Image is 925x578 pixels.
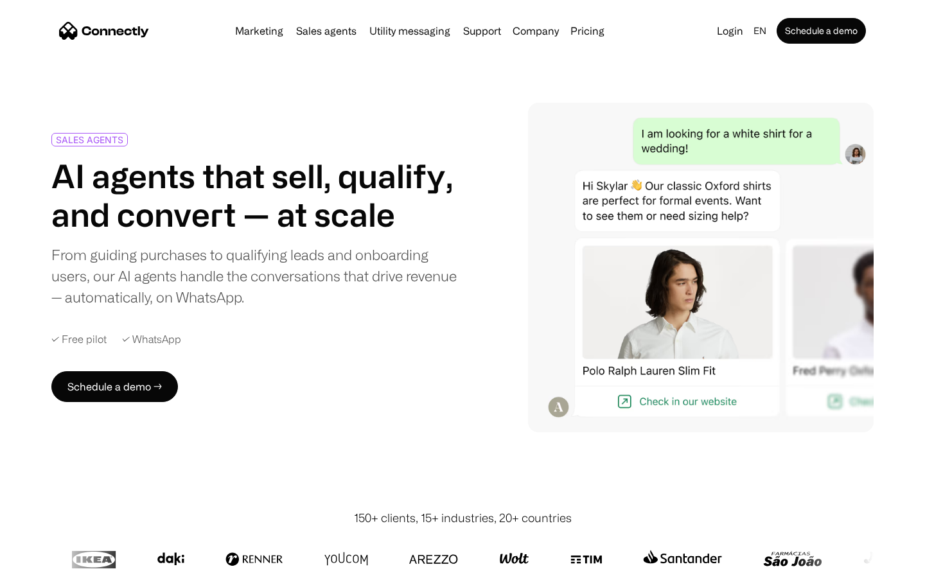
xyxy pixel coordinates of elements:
[56,135,123,144] div: SALES AGENTS
[230,26,288,36] a: Marketing
[458,26,506,36] a: Support
[712,22,748,40] a: Login
[51,244,457,308] div: From guiding purchases to qualifying leads and onboarding users, our AI agents handle the convers...
[51,333,107,346] div: ✓ Free pilot
[513,22,559,40] div: Company
[777,18,866,44] a: Schedule a demo
[753,22,766,40] div: en
[565,26,610,36] a: Pricing
[354,509,572,527] div: 150+ clients, 15+ industries, 20+ countries
[122,333,181,346] div: ✓ WhatsApp
[364,26,455,36] a: Utility messaging
[51,157,457,234] h1: AI agents that sell, qualify, and convert — at scale
[291,26,362,36] a: Sales agents
[26,556,77,574] ul: Language list
[51,371,178,402] a: Schedule a demo →
[13,554,77,574] aside: Language selected: English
